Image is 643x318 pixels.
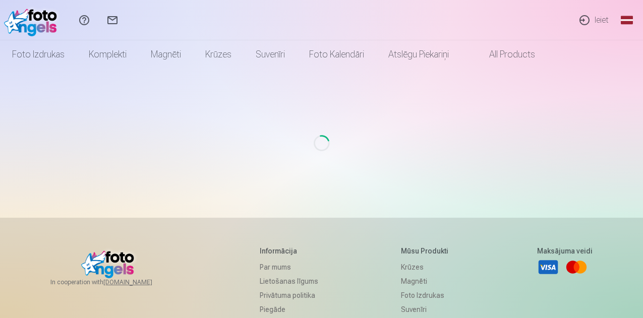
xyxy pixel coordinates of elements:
h5: Informācija [260,246,318,256]
a: Krūzes [193,40,244,69]
img: /fa1 [4,4,62,36]
a: Par mums [260,260,318,274]
a: Magnēti [401,274,454,288]
a: Magnēti [139,40,193,69]
a: Mastercard [565,256,588,278]
h5: Maksājuma veidi [537,246,593,256]
h5: Mūsu produkti [401,246,454,256]
a: Atslēgu piekariņi [376,40,461,69]
a: Foto kalendāri [297,40,376,69]
a: Suvenīri [401,302,454,316]
a: All products [461,40,547,69]
a: Visa [537,256,559,278]
a: Suvenīri [244,40,297,69]
a: Lietošanas līgums [260,274,318,288]
a: Foto izdrukas [401,288,454,302]
a: Piegāde [260,302,318,316]
a: [DOMAIN_NAME] [103,278,177,286]
a: Privātuma politika [260,288,318,302]
a: Komplekti [77,40,139,69]
a: Krūzes [401,260,454,274]
span: In cooperation with [50,278,177,286]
